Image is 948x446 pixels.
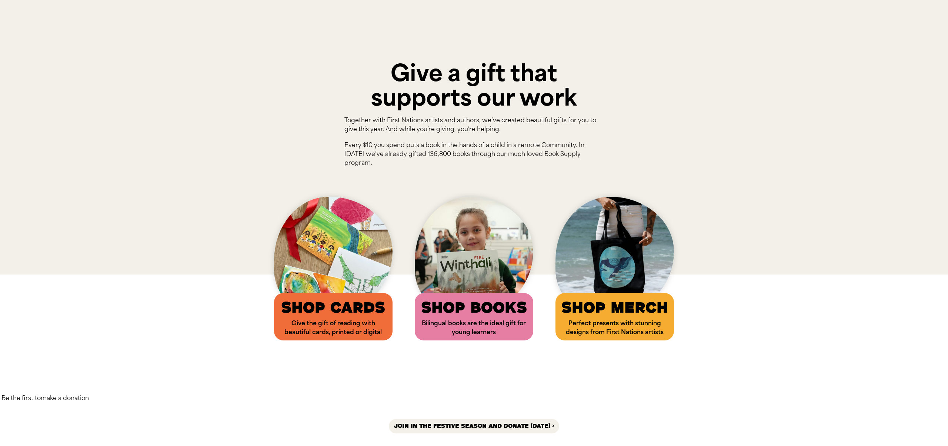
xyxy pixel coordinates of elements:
[1,394,89,403] p: Be the first to make a donation
[284,320,382,336] strong: Give the gift of reading with beautiful﻿ cards, printed or digital
[422,320,526,336] strong: Bilingual books are the ideal gift for young learners
[389,419,560,433] a: Join in the festive season and donate [DATE] >
[561,302,668,313] a: Shop Merch
[344,116,604,134] p: Together with First Nations artists and authors, we’ve created beautiful gifts for you to give th...
[281,302,385,313] a: Shop Cards
[371,60,577,111] span: Give a gift that supports our work
[344,141,604,167] p: Every $10 you spend puts a book in the hands of a child in a remote Community. In [DATE] we’ve al...
[566,320,664,336] strong: Perfect presents with stunning designs from First Nations artists
[421,302,527,313] a: Shop books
